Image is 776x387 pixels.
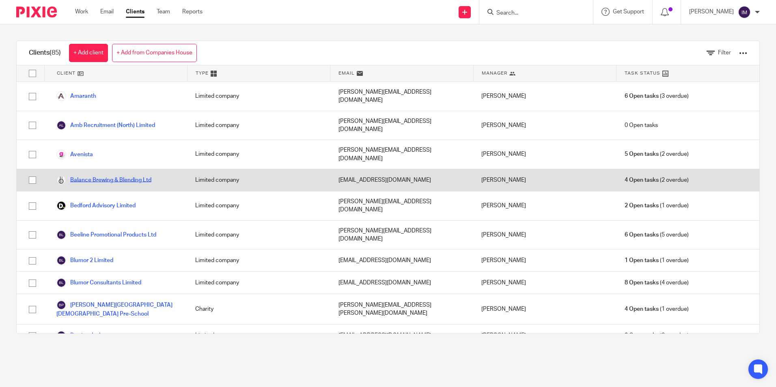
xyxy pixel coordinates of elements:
span: (3 overdue) [625,92,689,100]
img: Pixie [16,6,57,17]
div: Limited company [187,249,330,271]
span: (4 overdue) [625,279,689,287]
img: svg%3E [56,256,66,265]
span: 1 Open tasks [625,256,659,264]
a: + Add client [69,44,108,62]
div: [PERSON_NAME] [473,140,616,169]
span: Task Status [625,70,660,77]
span: Get Support [613,9,644,15]
div: [PERSON_NAME][EMAIL_ADDRESS][DOMAIN_NAME] [330,82,473,111]
img: svg%3E [56,300,66,310]
div: [EMAIL_ADDRESS][DOMAIN_NAME] [330,249,473,271]
span: 2 Open tasks [625,331,659,340]
div: Limited company [187,221,330,249]
a: + Add from Companies House [112,44,197,62]
span: (1 overdue) [625,256,689,264]
div: [PERSON_NAME] [473,325,616,346]
div: Limited company [187,82,330,111]
span: (2 overdue) [625,150,689,158]
input: Select all [25,66,40,81]
span: 5 Open tasks [625,150,659,158]
span: Email [338,70,355,77]
a: Balance Brewing & Blending Ltd [56,175,151,185]
a: Clients [126,8,144,16]
h1: Clients [29,49,61,57]
span: (1 overdue) [625,305,689,313]
div: [PERSON_NAME] [473,82,616,111]
img: svg%3E [738,6,751,19]
span: 6 Open tasks [625,231,659,239]
a: Reports [182,8,203,16]
div: [EMAIL_ADDRESS][DOMAIN_NAME] [330,272,473,294]
div: Limited company [187,111,330,140]
a: [PERSON_NAME][GEOGRAPHIC_DATA][DEMOGRAPHIC_DATA] Pre-School [56,300,179,318]
div: Limited company [187,272,330,294]
span: (0 overdue) [625,331,689,340]
span: 8 Open tasks [625,279,659,287]
div: [PERSON_NAME][EMAIL_ADDRESS][PERSON_NAME][DOMAIN_NAME] [330,294,473,324]
div: [PERSON_NAME] [473,294,616,324]
span: 0 Open tasks [625,121,658,129]
div: Charity [187,294,330,324]
a: Blumor Consultants Limited [56,278,141,288]
a: Avenista [56,150,93,159]
img: MicrosoftTeams-image.png [56,150,66,159]
div: [EMAIL_ADDRESS][DOMAIN_NAME] [330,325,473,346]
div: [PERSON_NAME][EMAIL_ADDRESS][DOMAIN_NAME] [330,221,473,249]
div: Limited company [187,140,330,169]
a: Email [100,8,114,16]
div: [PERSON_NAME] [473,272,616,294]
a: Work [75,8,88,16]
a: Blumor 2 Limited [56,256,113,265]
span: Client [57,70,75,77]
div: [PERSON_NAME] [473,169,616,191]
a: Amb Recruitment (North) Limited [56,120,155,130]
a: Amaranth [56,91,96,101]
a: Beeline Promotional Products Ltd [56,230,156,240]
span: 6 Open tasks [625,92,659,100]
a: Team [157,8,170,16]
img: svg%3E [56,120,66,130]
div: [PERSON_NAME][EMAIL_ADDRESS][DOMAIN_NAME] [330,191,473,220]
span: (5 overdue) [625,231,689,239]
img: svg%3E [56,331,66,340]
span: Filter [718,50,731,56]
div: Limited company [187,191,330,220]
span: 4 Open tasks [625,305,659,313]
img: svg%3E [56,230,66,240]
p: [PERSON_NAME] [689,8,734,16]
div: Limited company [187,325,330,346]
img: svg%3E [56,278,66,288]
div: [PERSON_NAME] [473,191,616,220]
a: Bedford Advisory Limited [56,201,136,211]
div: [PERSON_NAME][EMAIL_ADDRESS][DOMAIN_NAME] [330,111,473,140]
input: Search [496,10,569,17]
div: [PERSON_NAME][EMAIL_ADDRESS][DOMAIN_NAME] [330,140,473,169]
span: 4 Open tasks [625,176,659,184]
a: Brarista Ltd. [56,331,101,340]
span: 2 Open tasks [625,202,659,210]
img: Logo.png [56,175,66,185]
div: [PERSON_NAME] [473,111,616,140]
div: [PERSON_NAME] [473,249,616,271]
div: [PERSON_NAME] [473,221,616,249]
div: [EMAIL_ADDRESS][DOMAIN_NAME] [330,169,473,191]
img: Logo.png [56,91,66,101]
img: Deloitte.jpg [56,201,66,211]
span: (2 overdue) [625,176,689,184]
div: Limited company [187,169,330,191]
span: Type [196,70,209,77]
span: Manager [482,70,507,77]
span: (85) [50,49,61,56]
span: (1 overdue) [625,202,689,210]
